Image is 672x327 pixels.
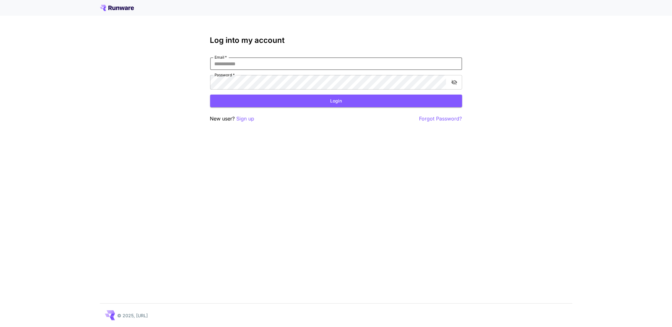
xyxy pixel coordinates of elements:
[449,77,460,88] button: toggle password visibility
[210,115,255,123] p: New user?
[210,36,462,45] h3: Log into my account
[118,312,148,319] p: © 2025, [URL]
[237,115,255,123] button: Sign up
[215,72,235,78] label: Password
[210,95,462,108] button: Login
[215,55,227,60] label: Email
[419,115,462,123] button: Forgot Password?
